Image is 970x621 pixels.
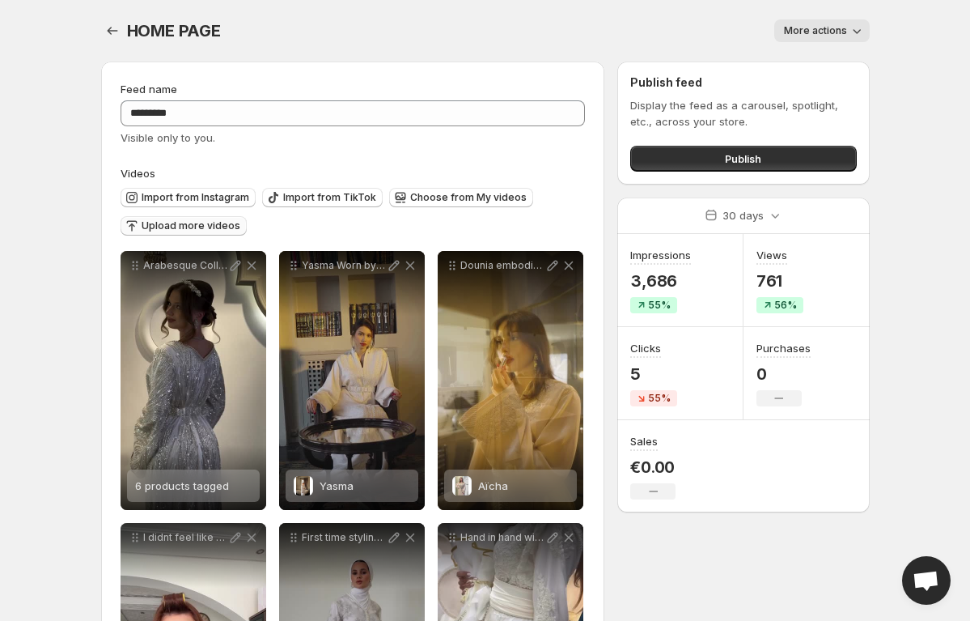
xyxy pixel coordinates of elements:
button: More actions [774,19,870,42]
button: Publish [630,146,856,172]
h3: Impressions [630,247,691,263]
p: First time styling a Moroccan Takchita How did I do Obsessed with this one from kaftanelegance es... [302,531,386,544]
span: Import from TikTok [283,191,376,204]
p: Display the feed as a carousel, spotlight, etc., across your store. [630,97,856,130]
span: Yasma [320,479,354,492]
span: Import from Instagram [142,191,249,204]
span: HOME PAGE [127,21,221,40]
p: 3,686 [630,271,691,291]
h3: Sales [630,433,658,449]
h3: Clicks [630,340,661,356]
p: €0.00 [630,457,676,477]
span: Aïcha [478,479,508,492]
button: Choose from My videos [389,188,533,207]
span: 55% [648,392,671,405]
p: Dounia embodies the very essence of Kaftan Elegance timeless beauty effortless sophistication and... [460,259,544,272]
p: 0 [756,364,811,384]
h3: Views [756,247,787,263]
p: 5 [630,364,677,384]
button: Upload more videos [121,216,247,236]
p: Hand in hand with her best friend the KE bride shines on her unforgettable day [460,531,544,544]
span: 6 products tagged [135,479,229,492]
p: Arabesque Collection [DATE] Unrepeatable pieces Limited release No restock Set your reminder Beca... [143,259,227,272]
button: Settings [101,19,124,42]
span: Videos [121,167,155,180]
span: 56% [774,299,797,312]
div: Dounia embodies the very essence of Kaftan Elegance timeless beauty effortless sophistication and... [438,251,583,510]
span: Choose from My videos [410,191,527,204]
span: Publish [725,151,761,167]
button: Import from TikTok [262,188,383,207]
div: Open chat [902,556,951,605]
h2: Publish feed [630,74,856,91]
span: Upload more videos [142,219,240,232]
p: Yasma Worn by our ambassador Dounia this masterpiece blends magical fabric and refined embroidery... [302,259,386,272]
button: Import from Instagram [121,188,256,207]
p: I didnt feel like overcomplicating things [DATE] I just wanted to feel good Feminine At ease So I... [143,531,227,544]
span: 55% [648,299,671,312]
p: 30 days [722,207,764,223]
span: More actions [784,24,847,37]
div: Yasma Worn by our ambassador Dounia this masterpiece blends magical fabric and refined embroidery... [279,251,425,510]
p: 761 [756,271,803,291]
h3: Purchases [756,340,811,356]
span: Visible only to you. [121,131,215,144]
div: Arabesque Collection [DATE] Unrepeatable pieces Limited release No restock Set your reminder Beca... [121,251,266,510]
span: Feed name [121,83,177,96]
